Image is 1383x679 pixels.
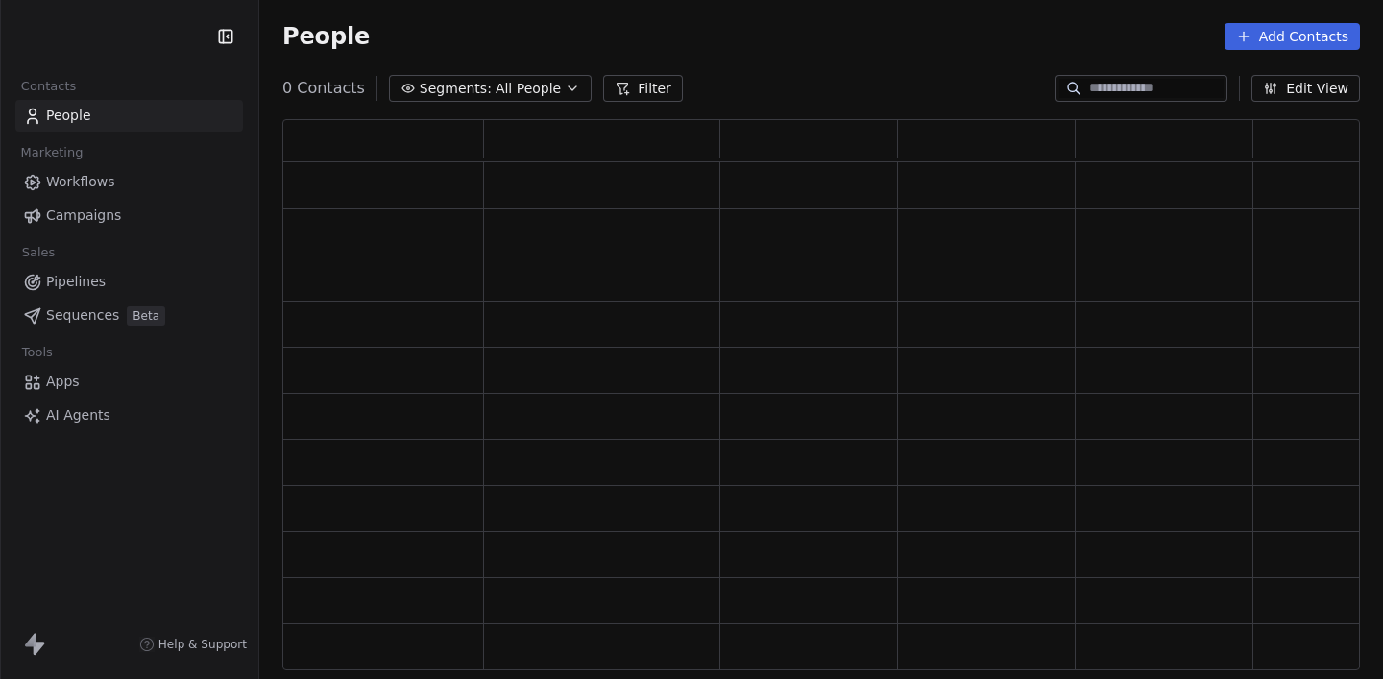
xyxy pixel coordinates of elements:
[46,172,115,192] span: Workflows
[603,75,683,102] button: Filter
[46,372,80,392] span: Apps
[1225,23,1360,50] button: Add Contacts
[46,305,119,326] span: Sequences
[282,22,370,51] span: People
[1251,75,1360,102] button: Edit View
[139,637,247,652] a: Help & Support
[13,238,63,267] span: Sales
[13,338,61,367] span: Tools
[12,138,91,167] span: Marketing
[15,366,243,398] a: Apps
[12,72,85,101] span: Contacts
[46,272,106,292] span: Pipelines
[46,405,110,425] span: AI Agents
[15,166,243,198] a: Workflows
[15,200,243,231] a: Campaigns
[496,79,561,99] span: All People
[46,206,121,226] span: Campaigns
[46,106,91,126] span: People
[127,306,165,326] span: Beta
[282,77,365,100] span: 0 Contacts
[158,637,247,652] span: Help & Support
[420,79,492,99] span: Segments:
[15,266,243,298] a: Pipelines
[15,100,243,132] a: People
[15,400,243,431] a: AI Agents
[15,300,243,331] a: SequencesBeta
